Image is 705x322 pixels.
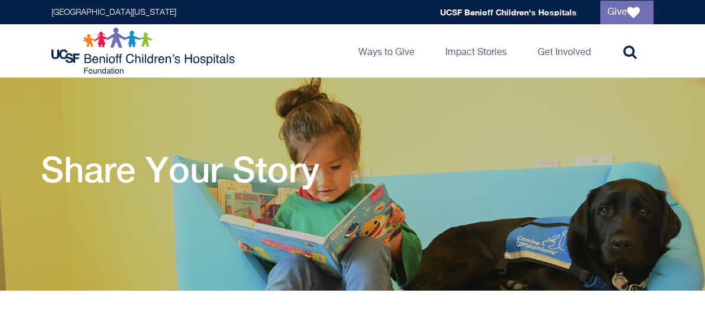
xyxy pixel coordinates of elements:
[41,149,319,190] h1: Share Your Story
[528,24,600,78] a: Get Involved
[51,27,238,75] img: Logo for UCSF Benioff Children's Hospitals Foundation
[436,24,516,78] a: Impact Stories
[440,7,577,17] a: UCSF Benioff Children's Hospitals
[349,24,424,78] a: Ways to Give
[51,8,176,17] a: [GEOGRAPHIC_DATA][US_STATE]
[600,1,654,24] a: Give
